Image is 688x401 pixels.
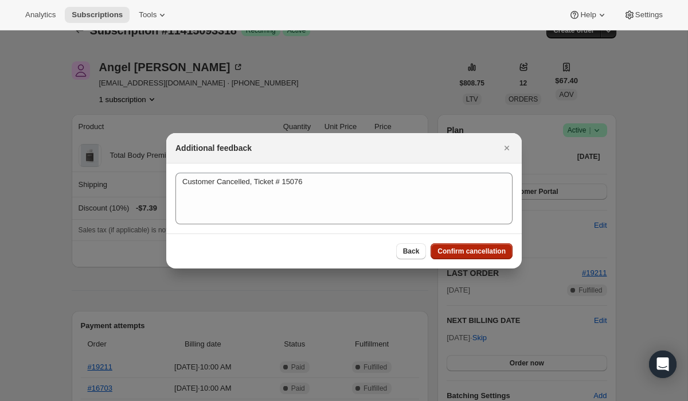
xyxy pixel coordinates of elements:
span: Back [403,247,420,256]
textarea: Customer Cancelled, Ticket # 15076 [175,173,513,224]
span: Analytics [25,10,56,20]
button: Tools [132,7,175,23]
div: Open Intercom Messenger [649,351,677,378]
button: Settings [617,7,670,23]
button: Help [562,7,614,23]
span: Confirm cancellation [437,247,506,256]
span: Help [580,10,596,20]
button: Confirm cancellation [431,243,513,259]
h2: Additional feedback [175,142,252,154]
span: Subscriptions [72,10,123,20]
span: Tools [139,10,157,20]
button: Analytics [18,7,62,23]
button: Subscriptions [65,7,130,23]
button: Close [499,140,515,156]
span: Settings [635,10,663,20]
button: Back [396,243,427,259]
